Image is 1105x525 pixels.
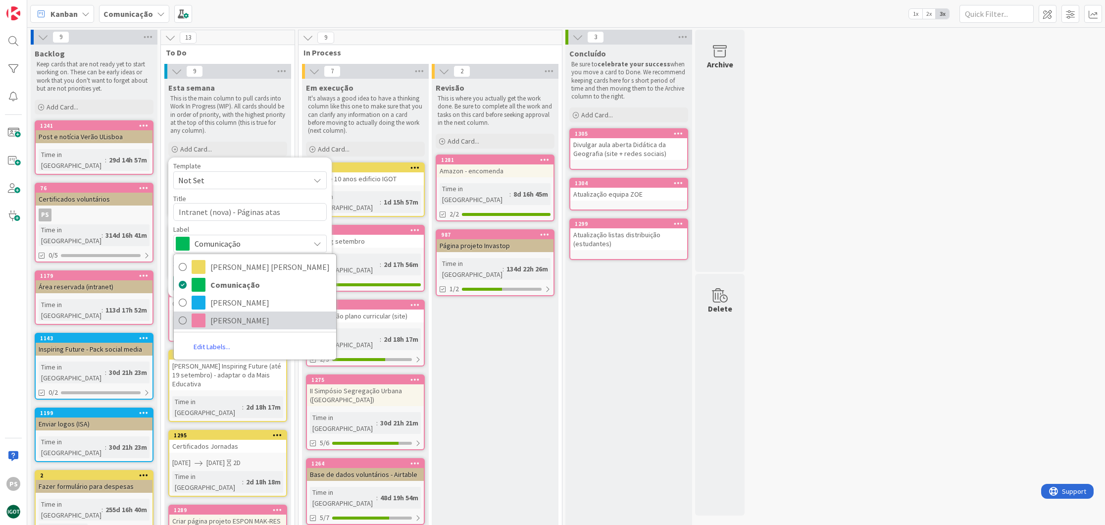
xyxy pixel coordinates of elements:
[307,172,424,185] div: Convite 10 anos edificio IGOT
[36,409,152,430] div: 1199Enviar logos (ISA)
[504,263,551,274] div: 134d 22h 26m
[210,260,331,274] span: [PERSON_NAME] [PERSON_NAME]
[169,506,286,515] div: 1289
[39,224,101,246] div: Time in [GEOGRAPHIC_DATA]
[103,305,150,315] div: 113d 17h 52m
[169,440,286,453] div: Certificados Jornadas
[105,442,106,453] span: :
[307,459,424,481] div: 1264Base de dados voluntários - Airtable
[307,468,424,481] div: Base de dados voluntários - Airtable
[569,178,688,210] a: 1304Atualização equipa ZOE
[380,197,381,208] span: :
[509,189,511,200] span: :
[174,294,336,312] a: [PERSON_NAME]
[307,301,424,322] div: 1296Atualização plano curricular (site)
[437,156,553,164] div: 1281
[450,209,459,219] span: 2/2
[303,48,550,57] span: In Process
[242,402,244,413] span: :
[173,226,189,233] span: Label
[440,183,509,205] div: Time in [GEOGRAPHIC_DATA]
[306,374,425,450] a: 1275II Simpósio Segregação Urbana ([GEOGRAPHIC_DATA])Time in [GEOGRAPHIC_DATA]:30d 21h 21m5/6
[437,230,553,252] div: 987Página projeto Invastop
[570,129,687,160] div: 1305Divulgar aula aberta Didática da Geografia (site + redes sociais)
[307,235,424,248] div: Clipping setembro
[6,6,20,20] img: Visit kanbanzone.com
[324,65,341,77] span: 7
[311,302,424,309] div: 1296
[173,162,201,169] span: Template
[311,376,424,383] div: 1275
[36,184,152,193] div: 76
[36,334,152,356] div: 1143Inspiring Future - Pack social media
[36,280,152,293] div: Área reservada (intranet)
[453,65,470,77] span: 2
[570,219,687,228] div: 1299
[307,163,424,185] div: 1290Convite 10 anos edificio IGOT
[169,288,286,310] div: 1302CGD prémio melhores estudantes
[39,209,51,221] div: PS
[36,334,152,343] div: 1143
[307,384,424,406] div: II Simpósio Segregação Urbana ([GEOGRAPHIC_DATA])
[169,431,286,453] div: 1295Certificados Jornadas
[105,367,106,378] span: :
[174,276,336,294] a: Comunicação
[40,185,152,192] div: 76
[103,504,150,515] div: 255d 16h 40m
[707,58,733,70] div: Archive
[570,129,687,138] div: 1305
[310,191,380,213] div: Time in [GEOGRAPHIC_DATA]
[36,121,152,130] div: 1241
[169,431,286,440] div: 1295
[936,9,949,19] span: 3x
[35,408,153,462] a: 1199Enviar logos (ISA)Time in [GEOGRAPHIC_DATA]:30d 21h 23m
[436,229,554,296] a: 987Página projeto InvastopTime in [GEOGRAPHIC_DATA]:134d 22h 26m1/2
[39,149,105,171] div: Time in [GEOGRAPHIC_DATA]
[438,95,552,127] p: This is where you actually get the work done. Be sure to complete all the work and tasks on this ...
[378,418,421,428] div: 30d 21h 21m
[210,313,331,328] span: [PERSON_NAME]
[168,430,287,497] a: 1295Certificados Jornadas[DATE][DATE]2DTime in [GEOGRAPHIC_DATA]:2d 18h 18m
[233,458,241,468] div: 2D
[311,227,424,234] div: 1298
[310,487,376,509] div: Time in [GEOGRAPHIC_DATA]
[569,218,688,260] a: 1299Atualização listas distribuição (estudantes)
[317,32,334,44] span: 9
[168,287,287,342] a: 1302CGD prémio melhores estudantesTime in [GEOGRAPHIC_DATA]:1d 19h 1m
[575,220,687,227] div: 1299
[570,188,687,201] div: Atualização equipa ZOE
[35,270,153,325] a: 1179Área reservada (intranet)Time in [GEOGRAPHIC_DATA]:113d 17h 52m
[320,513,329,523] span: 5/7
[173,203,327,221] textarea: Intranet (nova) - Páginas atas
[318,145,350,154] span: Add Card...
[106,155,150,165] div: 29d 14h 57m
[307,163,424,172] div: 1290
[448,137,479,146] span: Add Card...
[380,259,381,270] span: :
[381,334,421,345] div: 2d 18h 17m
[210,295,331,310] span: [PERSON_NAME]
[101,230,103,241] span: :
[40,122,152,129] div: 1241
[376,492,378,503] span: :
[40,472,152,479] div: 2
[168,83,215,93] span: Esta semana
[36,209,152,221] div: PS
[39,299,101,321] div: Time in [GEOGRAPHIC_DATA]
[6,505,20,519] img: avatar
[174,312,336,329] a: [PERSON_NAME]
[36,184,152,206] div: 76Certificados voluntários
[959,5,1034,23] input: Quick Filter...
[173,194,186,203] label: Title
[310,412,376,434] div: Time in [GEOGRAPHIC_DATA]
[242,476,244,487] span: :
[174,338,250,356] a: Edit Labels...
[101,305,103,315] span: :
[441,157,553,163] div: 1281
[570,228,687,250] div: Atualização listas distribuição (estudantes)
[307,375,424,384] div: 1275
[36,471,152,493] div: 2Fazer formulário para despesas
[570,179,687,201] div: 1304Atualização equipa ZOE
[708,303,732,315] div: Delete
[172,316,246,338] div: Time in [GEOGRAPHIC_DATA]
